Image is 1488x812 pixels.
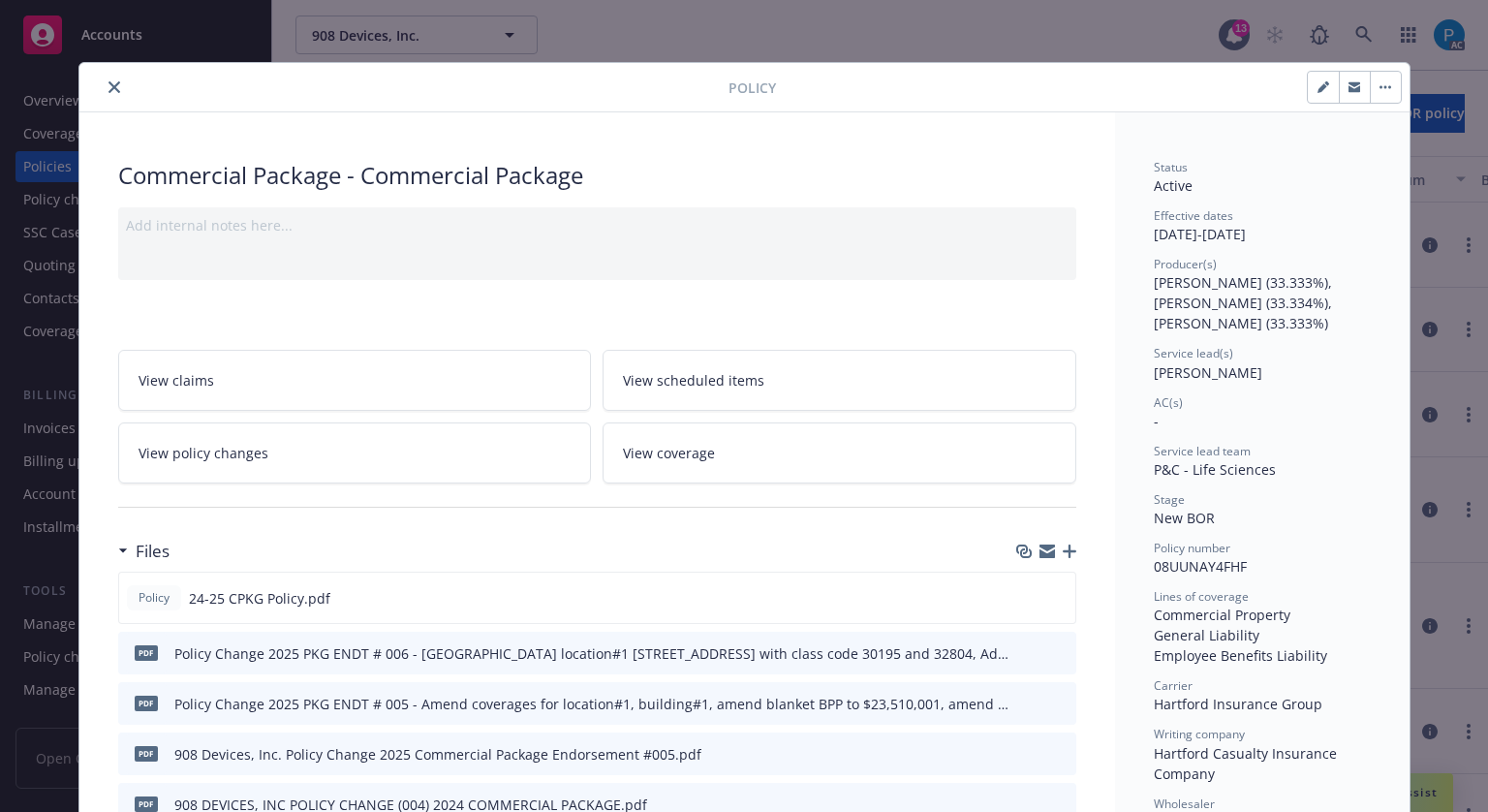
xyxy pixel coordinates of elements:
div: Policy Change 2025 PKG ENDT # 006 - [GEOGRAPHIC_DATA] location#1 [STREET_ADDRESS] with class code... [174,643,1012,664]
button: close [103,76,126,99]
span: Stage [1154,491,1185,508]
span: Lines of coverage [1154,588,1249,605]
div: General Liability [1154,625,1371,645]
span: [PERSON_NAME] (33.333%), [PERSON_NAME] (33.334%), [PERSON_NAME] (33.333%) [1154,273,1336,332]
button: download file [1020,694,1036,714]
span: View scheduled items [623,370,764,390]
button: download file [1020,744,1036,765]
span: Service lead team [1154,443,1251,459]
span: pdf [135,746,158,761]
span: 08UUNAY4FHF [1154,557,1247,576]
button: preview file [1051,643,1069,664]
a: View policy changes [118,422,592,484]
span: pdf [135,645,158,660]
span: pdf [135,696,158,710]
span: - [1154,412,1159,430]
span: Status [1154,159,1188,175]
span: View coverage [623,443,715,463]
span: AC(s) [1154,394,1183,411]
a: View coverage [603,422,1076,484]
a: View scheduled items [603,350,1076,411]
span: 24-25 CPKG Policy.pdf [189,588,330,609]
span: Policy [135,589,173,607]
span: Policy [728,78,776,98]
button: preview file [1050,588,1068,609]
span: Writing company [1154,726,1245,742]
span: [PERSON_NAME] [1154,363,1262,382]
span: Hartford Insurance Group [1154,695,1322,713]
div: Files [118,539,170,564]
span: Effective dates [1154,207,1233,224]
span: New BOR [1154,509,1215,527]
button: preview file [1051,744,1069,765]
h3: Files [136,539,170,564]
span: P&C - Life Sciences [1154,460,1276,479]
a: View claims [118,350,592,411]
span: Carrier [1154,677,1193,694]
div: Commercial Package - Commercial Package [118,159,1076,192]
button: download file [1019,588,1035,609]
div: [DATE] - [DATE] [1154,207,1371,244]
span: View policy changes [139,443,268,463]
div: Employee Benefits Liability [1154,645,1371,666]
div: Policy Change 2025 PKG ENDT # 005 - Amend coverages for location#1, building#1, amend blanket BPP... [174,694,1012,714]
button: download file [1020,643,1036,664]
span: Hartford Casualty Insurance Company [1154,744,1341,783]
div: Commercial Property [1154,605,1371,625]
div: Add internal notes here... [126,215,1069,235]
span: Wholesaler [1154,796,1215,812]
span: Active [1154,176,1193,195]
span: Producer(s) [1154,256,1217,272]
div: 908 Devices, Inc. Policy Change 2025 Commercial Package Endorsement #005.pdf [174,744,701,765]
span: Service lead(s) [1154,345,1233,361]
span: View claims [139,370,214,390]
button: preview file [1051,694,1069,714]
span: Policy number [1154,540,1230,556]
span: pdf [135,796,158,811]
